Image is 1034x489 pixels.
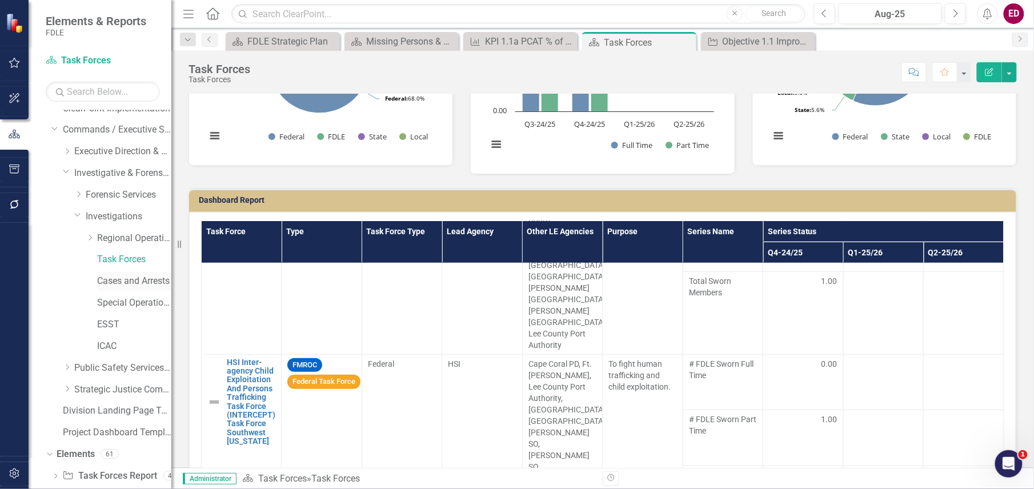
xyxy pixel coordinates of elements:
a: Cases and Arrests [97,275,171,288]
div: » [242,472,594,486]
td: Double-Click to Edit [683,354,763,410]
text: State [369,131,387,142]
a: Executive Direction & Business Support [74,145,171,158]
td: Double-Click to Edit [763,410,843,466]
input: Search Below... [46,82,160,102]
path: Federal, 34. [274,12,370,113]
span: 1 [1019,450,1028,459]
span: Administrator [183,473,237,484]
button: ED [1004,3,1024,24]
input: Search ClearPoint... [231,4,805,24]
button: Show State [358,132,387,142]
div: Missing Persons & Offender Enforcement Landing Page [366,34,456,49]
h3: Dashboard Report [199,196,1011,205]
span: 0.00 [821,358,837,370]
span: # FDLE Sworn Full Time [689,358,757,381]
text: Q1-25/26 [624,119,655,129]
a: Investigative & Forensic Services Command [74,167,171,180]
button: View chart menu, Chart [207,128,223,144]
button: Show State [881,132,909,142]
img: ClearPoint Strategy [6,13,26,33]
path: Q3-24/25, 6. Part Time. [542,89,559,112]
button: Show Part Time [666,141,710,150]
td: Double-Click to Edit [683,410,763,466]
button: View chart menu, Chart [488,137,504,153]
a: Investigations [86,210,171,223]
div: Task Forces [604,35,694,50]
text: 5.6% [795,106,825,114]
text: Q4-24/25 [575,119,606,129]
path: Q4-24/25, 5. Part Time. [591,93,608,112]
a: Regional Operations Centers [97,232,171,245]
a: Strategic Justice Command [74,383,171,396]
text: Local [410,131,428,142]
span: Search [762,9,787,18]
button: Show Local [923,132,951,142]
a: ICAC [97,340,171,353]
text: 68.0% [385,94,424,102]
tspan: State: [795,106,812,114]
a: Task Forces [46,54,160,67]
a: FDLE Strategic Plan [229,34,337,49]
a: Task Forces [258,473,307,484]
a: Forensic Services [86,189,171,202]
span: Federal [368,359,394,368]
text: Q2-25/26 [674,119,705,129]
tspan: Federal: [385,94,408,102]
div: 45 [163,471,182,481]
text: Q3-24/25 [525,119,556,129]
td: Double-Click to Edit [763,354,843,410]
span: Federal Task Force [287,375,360,389]
span: Total Sworn Members [689,275,757,298]
text: Local [933,131,951,142]
a: Public Safety Services Command [74,362,171,375]
text: Full Time [622,140,652,150]
div: KPI 1.1a PCAT % of cases new/closed [485,34,575,49]
button: Show FDLE [964,132,992,142]
button: Show FDLE [317,132,346,142]
div: FDLE Strategic Plan [247,34,337,49]
td: Double-Click to Edit [924,354,1004,410]
div: 61 [101,450,119,459]
div: Task Forces [189,75,250,84]
img: Not Defined [207,395,221,409]
button: Aug-25 [839,3,942,24]
text: Part Time [677,140,710,150]
div: Aug-25 [843,7,938,21]
span: # FDLE Sworn Part Time [689,414,757,436]
a: Division Landing Page Template [63,404,171,418]
text: State [892,131,909,142]
a: Special Operations Team [97,296,171,310]
button: Show Local [399,132,428,142]
a: ESST [97,318,171,331]
span: FMROC [287,358,322,372]
text: FDLE [328,131,345,142]
span: To fight human trafficking and child exploitation. [608,359,671,391]
a: Task Forces Report [62,470,157,483]
button: Show Federal [268,132,304,142]
a: Missing Persons & Offender Enforcement Landing Page [347,34,456,49]
a: Commands / Executive Support Branch [63,123,171,137]
span: Elements & Reports [46,14,146,28]
a: Task Forces [97,253,171,266]
span: HSI [448,359,460,368]
div: Task Forces [189,63,250,75]
td: Double-Click to Edit [843,410,923,466]
text: Federal [843,131,868,142]
button: View chart menu, Chart [771,128,787,144]
text: Federal [279,131,304,142]
span: Sarasota PD, [GEOGRAPHIC_DATA], [GEOGRAPHIC_DATA], [GEOGRAPHIC_DATA] PD, [GEOGRAPHIC_DATA], [GEOG... [528,112,608,350]
text: 0.00 [493,105,507,115]
a: HSI Inter-agency Child Exploitation And Persons Trafficking Task Force (INTERCEPT) Task Force Sou... [227,358,275,446]
a: Project Dashboard Template [63,426,171,439]
span: 1.00 [821,414,837,425]
button: Show Full Time [611,141,653,150]
div: Objective 1.1 Improve information in offender registries [723,34,812,49]
a: KPI 1.1a PCAT % of cases new/closed [466,34,575,49]
button: Show Federal [832,132,868,142]
span: 1.00 [821,275,837,287]
text: FDLE [974,131,991,142]
iframe: Intercom live chat [995,450,1023,478]
a: Objective 1.1 Improve information in offender registries [704,34,812,49]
